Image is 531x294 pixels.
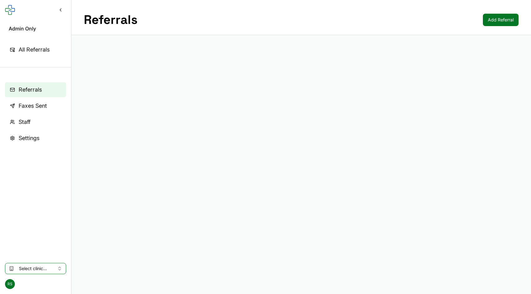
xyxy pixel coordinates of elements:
[9,25,62,32] span: Admin Only
[19,265,52,272] span: Select clinic...
[5,279,15,289] span: RS
[19,85,42,94] span: Referrals
[483,14,519,26] a: Add Referral
[5,42,66,57] a: All Referrals
[55,4,66,16] button: Collapse sidebar
[5,263,66,274] button: Select clinic
[19,134,39,142] span: Settings
[5,98,66,113] a: Faxes Sent
[84,12,138,27] h1: Referrals
[5,115,66,129] a: Staff
[5,82,66,97] a: Referrals
[19,118,30,126] span: Staff
[19,102,47,110] span: Faxes Sent
[5,131,66,146] a: Settings
[19,45,50,54] span: All Referrals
